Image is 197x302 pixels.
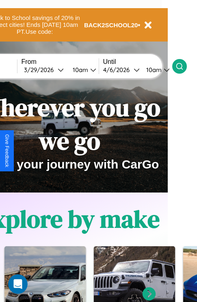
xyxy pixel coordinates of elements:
div: 10am [69,66,90,74]
b: BACK2SCHOOL20 [84,22,138,28]
label: From [22,58,99,66]
iframe: Intercom live chat [8,274,28,294]
label: Until [103,58,172,66]
div: Give Feedback [4,134,10,167]
div: 4 / 6 / 2026 [103,66,134,74]
div: 3 / 29 / 2026 [24,66,58,74]
button: 3/29/2026 [22,66,66,74]
div: 10am [142,66,164,74]
button: 10am [66,66,99,74]
button: 10am [140,66,172,74]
